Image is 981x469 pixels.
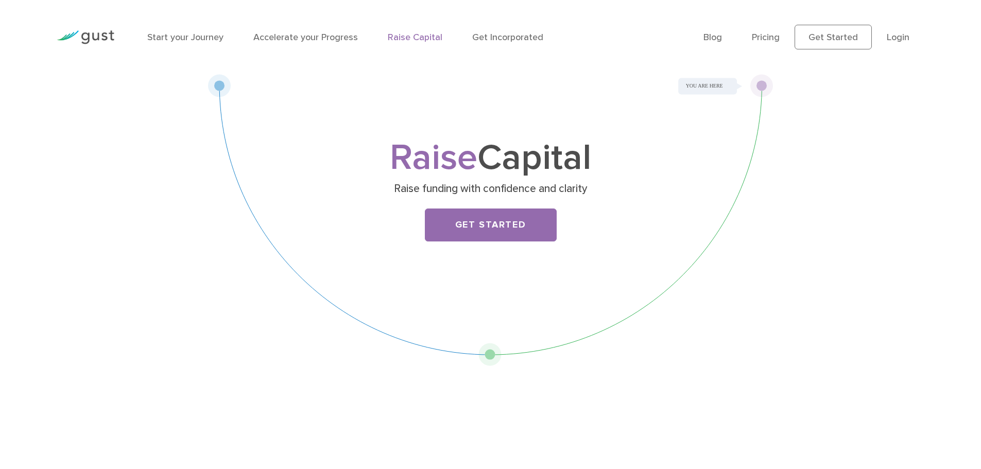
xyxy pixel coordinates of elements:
a: Get Started [795,25,872,49]
a: Login [887,32,909,43]
a: Get Started [425,209,557,241]
a: Raise Capital [388,32,442,43]
a: Accelerate your Progress [253,32,358,43]
a: Start your Journey [147,32,223,43]
p: Raise funding with confidence and clarity [291,182,690,196]
span: Raise [390,136,477,179]
a: Blog [703,32,722,43]
img: Gust Logo [57,30,114,44]
a: Get Incorporated [472,32,543,43]
h1: Capital [287,142,694,175]
a: Pricing [752,32,780,43]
